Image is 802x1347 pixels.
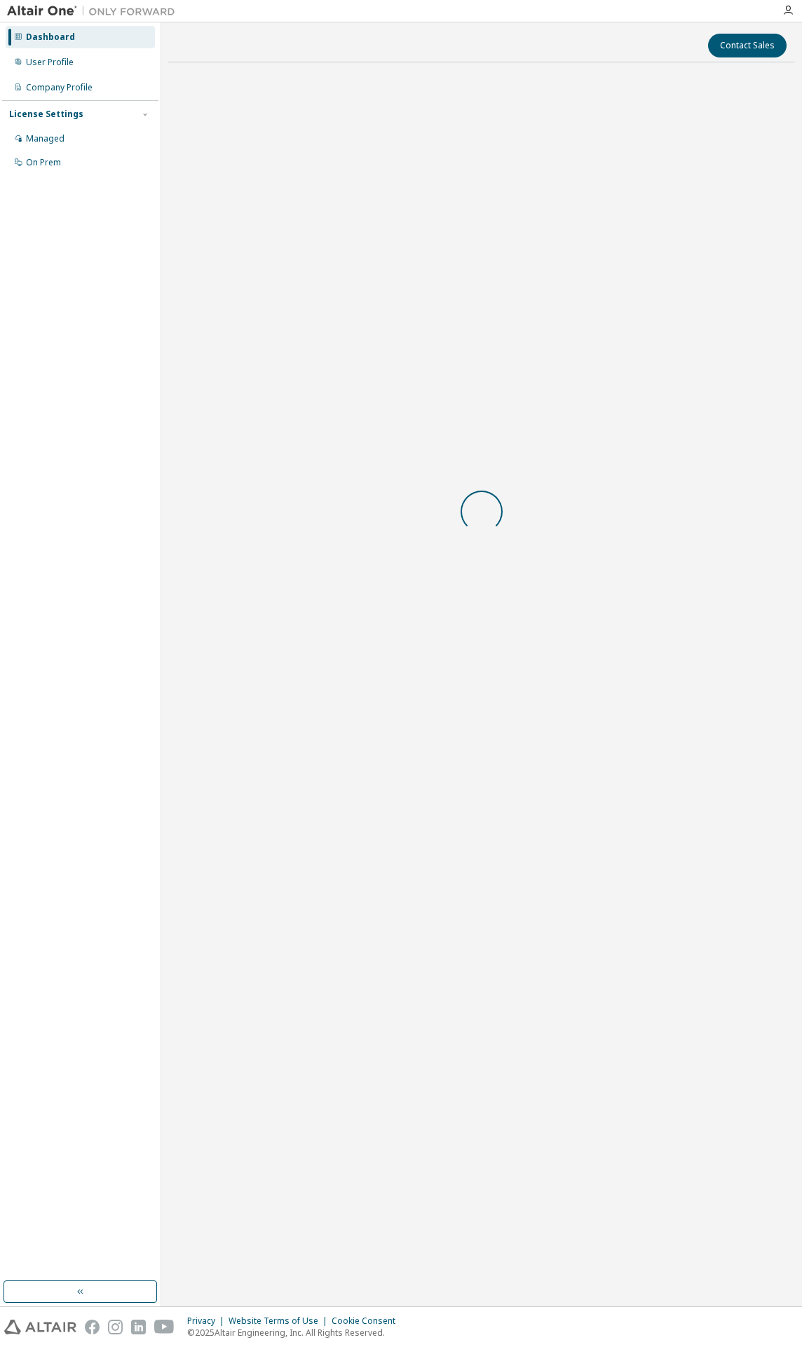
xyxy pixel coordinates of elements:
[187,1315,229,1327] div: Privacy
[332,1315,404,1327] div: Cookie Consent
[85,1320,100,1334] img: facebook.svg
[4,1320,76,1334] img: altair_logo.svg
[26,57,74,68] div: User Profile
[9,109,83,120] div: License Settings
[108,1320,123,1334] img: instagram.svg
[26,157,61,168] div: On Prem
[154,1320,175,1334] img: youtube.svg
[187,1327,404,1339] p: © 2025 Altair Engineering, Inc. All Rights Reserved.
[7,4,182,18] img: Altair One
[229,1315,332,1327] div: Website Terms of Use
[131,1320,146,1334] img: linkedin.svg
[26,133,64,144] div: Managed
[708,34,787,57] button: Contact Sales
[26,32,75,43] div: Dashboard
[26,82,93,93] div: Company Profile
